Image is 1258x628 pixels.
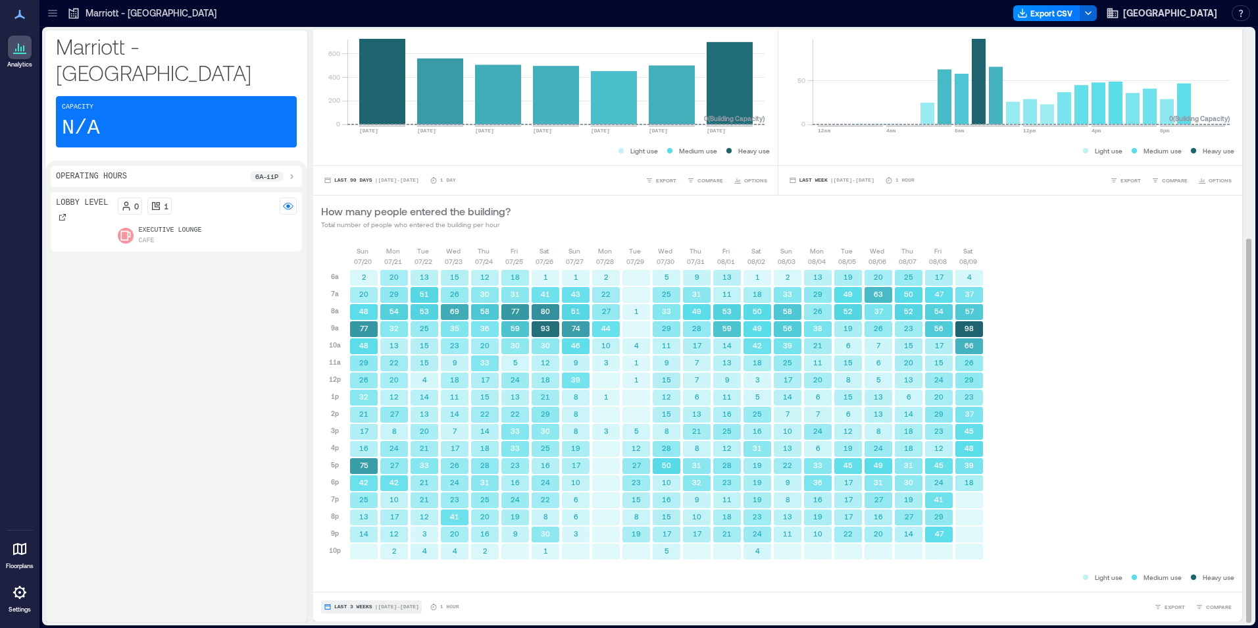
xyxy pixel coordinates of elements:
text: 9 [725,375,730,384]
text: 1 [574,273,578,281]
p: Tue [417,246,429,256]
text: 37 [965,290,974,298]
text: 20 [390,375,399,384]
text: 12 [541,358,550,367]
text: 22 [480,409,490,418]
text: 28 [692,324,701,332]
p: 12p [329,374,341,384]
text: 48 [359,341,368,350]
text: 52 [843,307,853,315]
text: [DATE] [417,128,436,134]
button: EXPORT [643,174,679,187]
p: Fri [511,246,518,256]
text: 4 [967,273,972,281]
p: Medium use [679,145,717,156]
text: 15 [904,341,913,350]
text: 32 [390,324,399,332]
p: 07/22 [415,256,432,267]
text: 23 [450,341,459,350]
text: 1 [634,358,639,367]
p: 07/30 [657,256,674,267]
p: Marriott - [GEOGRAPHIC_DATA] [86,7,216,20]
text: 51 [571,307,580,315]
text: 12 [390,392,399,401]
text: 8pm [1160,128,1170,134]
button: Last 90 Days |[DATE]-[DATE] [321,174,422,187]
text: 37 [874,307,884,315]
text: 69 [450,307,459,315]
text: 77 [511,307,520,315]
p: 07/29 [626,256,644,267]
text: 58 [480,307,490,315]
text: 74 [572,324,580,332]
p: 08/07 [899,256,917,267]
tspan: 200 [328,96,340,104]
p: 07/31 [687,256,705,267]
p: 07/28 [596,256,614,267]
button: EXPORT [1107,174,1144,187]
p: 07/23 [445,256,463,267]
text: 9 [453,358,457,367]
tspan: 600 [328,49,340,57]
text: [DATE] [359,128,378,134]
text: 18 [753,290,762,298]
text: 49 [843,290,853,298]
text: 53 [722,307,732,315]
p: 9a [331,323,339,333]
text: 98 [965,324,974,332]
p: 08/02 [747,256,765,267]
text: 1 [543,273,548,281]
p: Capacity [62,102,93,113]
text: 5 [755,392,760,401]
text: 19 [843,324,853,332]
span: EXPORT [1120,176,1141,184]
text: 9 [574,358,578,367]
text: 13 [874,409,883,418]
button: OPTIONS [731,174,770,187]
text: 14 [783,392,792,401]
text: 50 [753,307,762,315]
p: 1p [331,391,339,402]
button: [GEOGRAPHIC_DATA] [1102,3,1221,24]
p: Floorplans [6,562,34,570]
text: 11 [450,392,459,401]
p: 10a [329,340,341,350]
text: 11 [813,358,822,367]
text: 20 [874,273,883,281]
text: 8 [574,392,578,401]
text: 6 [907,392,911,401]
p: Cafe [139,236,155,246]
text: 6 [846,409,851,418]
p: 0 [134,201,139,211]
p: 1 Day [440,176,456,184]
text: 26 [965,358,974,367]
text: 14 [450,409,459,418]
text: 21 [541,392,550,401]
text: 27 [390,409,399,418]
p: Executive Lounge [139,225,202,236]
text: 19 [843,273,853,281]
text: 16 [722,409,732,418]
text: 32 [359,392,368,401]
p: 07/27 [566,256,584,267]
text: 14 [420,392,429,401]
text: 29 [359,358,368,367]
p: N/A [62,115,100,142]
text: 47 [935,290,944,298]
p: 1 Hour [895,176,915,184]
a: Settings [4,577,36,617]
text: 23 [965,392,974,401]
text: 18 [753,358,762,367]
text: 21 [359,409,368,418]
text: 59 [511,324,520,332]
text: 51 [420,290,429,298]
text: 56 [934,324,943,332]
p: 11a [329,357,341,367]
text: 36 [480,324,490,332]
text: 53 [420,307,429,315]
p: 07/25 [505,256,523,267]
button: Export CSV [1013,5,1080,21]
text: 17 [935,273,944,281]
text: 1 [755,273,760,281]
text: 20 [934,392,943,401]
